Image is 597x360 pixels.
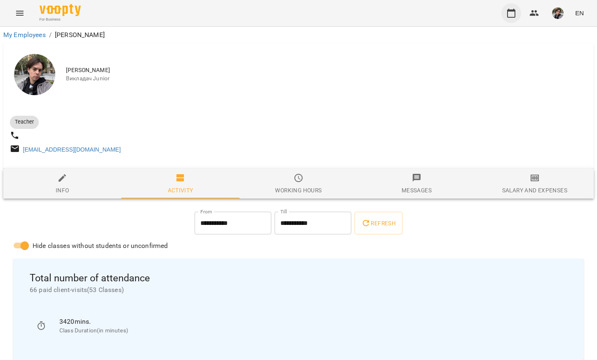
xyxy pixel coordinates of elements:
span: For Business [40,17,81,22]
a: [EMAIL_ADDRESS][DOMAIN_NAME] [23,146,121,153]
li: / [49,30,52,40]
button: Menu [10,3,30,23]
button: Refresh [355,212,402,235]
span: Hide classes without students or unconfirmed [33,241,168,251]
img: Voopty Logo [40,4,81,16]
a: My Employees [3,31,46,39]
nav: breadcrumb [3,30,594,40]
div: Messages [402,185,432,195]
div: Salary and Expenses [502,185,567,195]
div: Info [56,185,69,195]
span: [PERSON_NAME] [66,66,587,75]
p: 3420 mins. [59,317,561,327]
span: 66 paid client-visits ( 53 Classes ) [30,285,567,295]
div: Activity [168,185,193,195]
div: Working hours [275,185,322,195]
span: EN [575,9,584,17]
img: 3324ceff06b5eb3c0dd68960b867f42f.jpeg [552,7,564,19]
p: [PERSON_NAME] [55,30,105,40]
span: Викладач Junior [66,75,587,83]
span: Teacher [10,118,39,126]
button: EN [572,5,587,21]
p: Class Duration(in minutes) [59,327,561,335]
img: Микита [14,54,55,95]
span: Total number of attendance [30,272,567,285]
span: Refresh [361,218,396,228]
